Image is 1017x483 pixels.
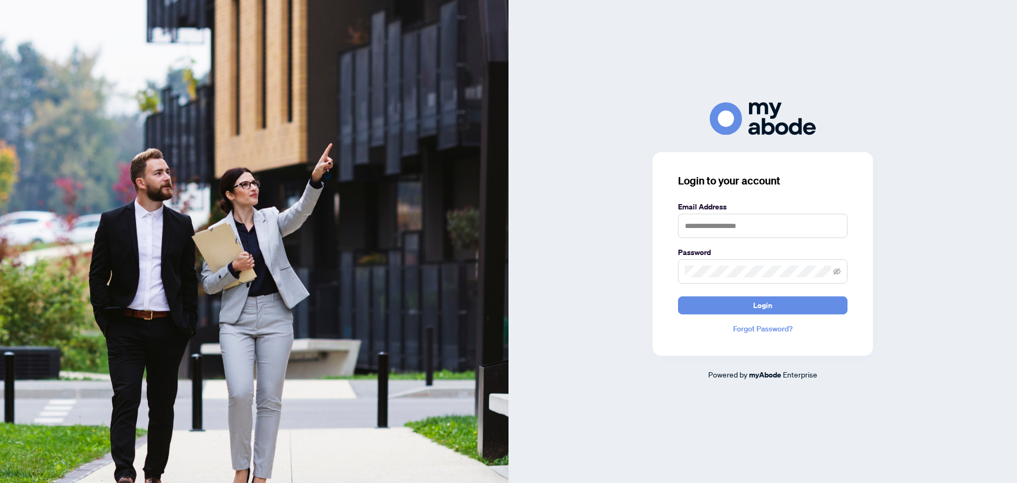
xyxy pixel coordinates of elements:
[753,297,772,314] span: Login
[833,268,841,275] span: eye-invisible
[708,370,747,379] span: Powered by
[678,323,847,335] a: Forgot Password?
[749,369,781,381] a: myAbode
[678,201,847,213] label: Email Address
[678,173,847,188] h3: Login to your account
[710,102,816,135] img: ma-logo
[678,247,847,258] label: Password
[678,296,847,314] button: Login
[783,370,817,379] span: Enterprise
